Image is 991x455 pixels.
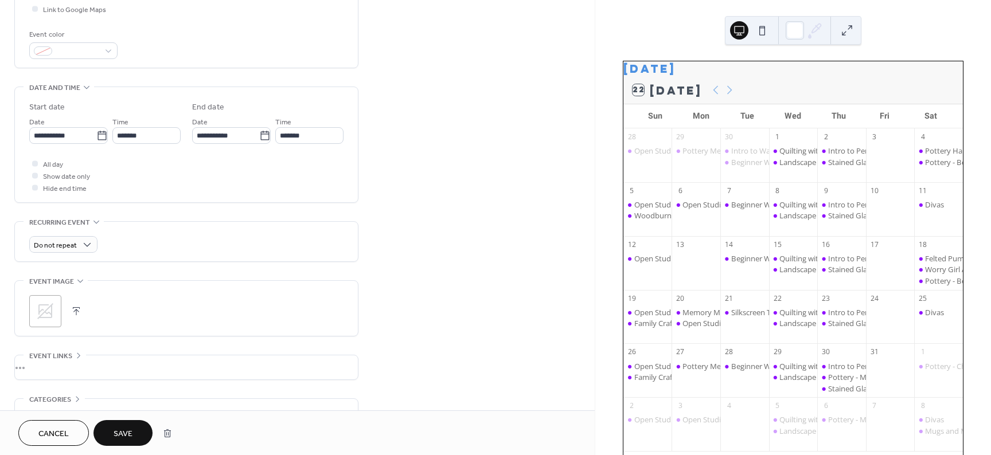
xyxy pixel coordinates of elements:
div: Open Studio/Drop-In [623,253,672,264]
div: Landscape Watercolor Class [769,372,818,382]
div: Intro to Pencil Art [828,361,888,371]
div: Sun [633,104,678,128]
div: 28 [724,347,734,357]
div: Silkscreen Treat Bags [720,307,769,317]
span: Categories [29,394,71,406]
div: Quilting with [PERSON_NAME] [779,253,883,264]
div: Beginner Wheel Pottery [720,253,769,264]
div: Event color [29,29,115,41]
div: 5 [627,186,637,195]
div: Stained Glass Class [828,383,893,394]
div: 10 [869,186,879,195]
div: Quilting with [PERSON_NAME] [779,361,883,371]
div: Quilting with Gloria [769,414,818,425]
div: 12 [627,240,637,249]
span: Do not repeat [34,239,77,252]
div: Divas [925,199,944,210]
button: 22[DATE] [629,81,707,99]
div: Open Studio/Drop-In [634,361,707,371]
div: Stained Glass Class [828,264,893,274]
div: Memory Mittens Sewing Workshop [682,307,803,317]
div: Stained Glass Class [817,318,866,328]
div: Open Studio/Drop-In [634,307,707,317]
div: Pottery - Mugs Class [828,414,898,425]
div: Thu [816,104,862,128]
div: 6 [676,186,685,195]
div: Open Studio/Drop-In [672,414,720,425]
div: 7 [869,401,879,411]
div: Quilting with [PERSON_NAME] [779,307,883,317]
div: Landscape Watercolor Class [769,157,818,167]
div: Beginner Wheel Pottery [731,157,813,167]
div: Open Studio/Drop-In [682,199,755,210]
div: Landscape Watercolor Class [779,157,875,167]
div: Pottery - Beginner Hand-building [914,276,963,286]
div: Quilting with Gloria [769,146,818,156]
div: Quilting with Gloria [769,253,818,264]
div: 2 [627,401,637,411]
div: 9 [821,186,831,195]
div: 6 [821,401,831,411]
div: Divas [925,307,944,317]
div: Landscape Watercolor Class [779,264,875,274]
div: Open Studio/Drop-In [623,199,672,210]
div: Family Crafting - Mountain Collage [623,318,672,328]
div: Open Studio/Drop-In [623,307,672,317]
div: Intro to Watercolor [731,146,797,156]
div: Landscape Watercolor Class [769,426,818,436]
div: Quilting with Gloria [769,199,818,210]
span: Date and time [29,82,80,94]
span: Date [29,116,45,128]
div: 30 [724,132,734,142]
div: Intro to Pencil Art [828,253,888,264]
div: Intro to Pencil Art [817,199,866,210]
div: 21 [724,293,734,303]
div: Start date [29,101,65,113]
div: 11 [918,186,928,195]
div: 1 [772,132,782,142]
div: Felted Pumpkin People Workshop [914,253,963,264]
div: Beginner Wheel Pottery [720,199,769,210]
div: Landscape Watercolor Class [779,318,875,328]
div: Stained Glass Class [817,210,866,221]
div: Open Studio/Drop-In [623,414,672,425]
div: 26 [627,347,637,357]
div: Intro to Watercolor [720,146,769,156]
div: Pottery - Mugs Class [817,372,866,382]
div: Open Studio/Drop-In [672,318,720,328]
div: Pottery Members Meeting [682,361,772,371]
div: 29 [676,132,685,142]
div: Open Studio/Drop-In [634,414,707,425]
div: 1 [918,347,928,357]
div: Intro to Pencil Art [817,146,866,156]
div: 20 [676,293,685,303]
span: Show date only [43,171,90,183]
div: 3 [676,401,685,411]
div: 19 [627,293,637,303]
span: Hide end time [43,183,87,195]
div: 8 [918,401,928,411]
div: Landscape Watercolor Class [779,210,875,221]
div: Stained Glass Class [817,383,866,394]
div: Stained Glass Class [817,157,866,167]
div: Tue [724,104,770,128]
div: Pottery - Mugs Class [828,372,898,382]
div: Open Studio/Drop-In [634,199,707,210]
div: Mugs and Memories Workshop [914,426,963,436]
div: Landscape Watercolor Class [769,210,818,221]
div: Woodburning Workshop [623,210,672,221]
div: 22 [772,293,782,303]
div: 4 [918,132,928,142]
span: Time [112,116,128,128]
div: 5 [772,401,782,411]
div: Quilting with [PERSON_NAME] [779,146,883,156]
div: Stained Glass Class [828,210,893,221]
div: Divas [914,414,963,425]
div: 4 [724,401,734,411]
div: 13 [676,240,685,249]
div: 7 [724,186,734,195]
div: Stained Glass Class [828,318,893,328]
div: 18 [918,240,928,249]
div: Open Studio/Drop-In [623,146,672,156]
div: Sat [908,104,954,128]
